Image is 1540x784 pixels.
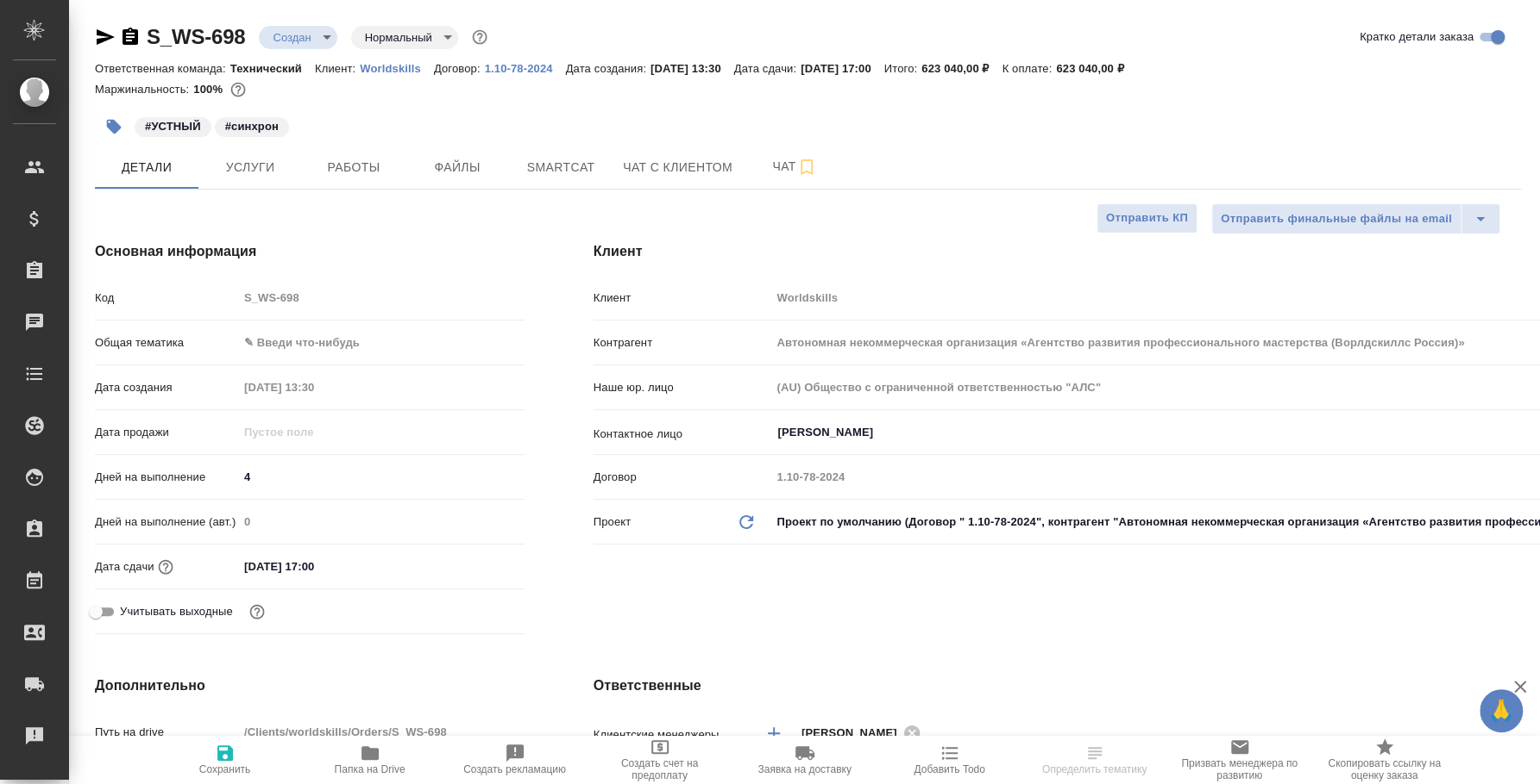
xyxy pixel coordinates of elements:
[796,157,817,177] svg: Подписаться
[95,27,116,47] button: Скопировать ссылку для ЯМессенджера
[120,27,141,47] button: Скопировать ссылку
[519,157,602,178] span: Smartcat
[1480,689,1523,732] button: 🙏
[238,464,525,489] input: ✎ Введи что-нибудь
[199,763,251,775] span: Сохранить
[315,62,360,75] p: Клиент:
[1106,208,1188,228] span: Отправить КП
[1178,757,1302,781] span: Призвать менеджера по развитию
[95,241,525,262] h4: Основная информация
[259,26,336,49] div: Создан
[1002,62,1056,75] p: К оплате:
[651,62,734,75] p: [DATE] 13:30
[1312,736,1457,784] button: Скопировать ссылку на оценку заказа
[95,724,238,741] p: Путь на drive
[95,675,525,696] h4: Дополнительно
[95,469,238,486] p: Дней на выполнение
[238,328,525,358] div: ✎ Введи что-нибудь
[238,509,525,534] input: Пустое поле
[1097,203,1197,233] button: Отправить КП
[1487,693,1516,729] span: 🙏
[416,157,499,178] span: Файлы
[1056,62,1136,75] p: 623 040,00 ₽
[312,157,395,178] span: Работы
[267,30,316,45] button: Создан
[360,60,434,75] a: Worldskills
[732,736,877,784] button: Заявка на доставку
[914,763,984,775] span: Добавить Todo
[757,763,851,775] span: Заявка на доставку
[753,156,836,177] span: Чат
[145,118,201,135] p: #УСТНЫЙ
[154,556,177,578] button: Если добавить услуги и заполнить их объемом, то дата рассчитается автоматически
[594,469,771,486] p: Договор
[443,736,588,784] button: Создать рекламацию
[105,157,188,178] span: Детали
[594,241,1521,262] h4: Клиент
[335,763,405,775] span: Папка на Drive
[351,26,458,49] div: Создан
[209,157,292,178] span: Услуги
[566,62,651,75] p: Дата создания:
[1323,757,1447,781] span: Скопировать ссылку на оценку заказа
[1042,763,1147,775] span: Определить тематику
[238,719,525,744] input: Пустое поле
[801,722,926,744] div: [PERSON_NAME]
[594,334,771,352] p: Контрагент
[147,25,245,48] a: S_WS-698
[801,62,884,75] p: [DATE] 17:00
[598,757,722,781] span: Создать счет на предоплату
[1022,736,1167,784] button: Определить тематику
[95,62,230,75] p: Ответственная команда:
[594,726,748,744] p: Клиентские менеджеры
[1211,203,1461,234] button: Отправить финальные файлы на email
[95,513,238,531] p: Дней на выполнение (авт.)
[95,108,133,146] button: Добавить тэг
[230,62,315,75] p: Технический
[133,118,213,133] span: УСТНЫЙ
[95,289,238,307] p: Код
[734,62,801,75] p: Дата сдачи:
[485,62,566,75] p: 1.10-78-2024
[238,285,525,310] input: Пустое поле
[623,157,732,178] span: Чат с клиентом
[238,375,389,400] input: Пустое поле
[485,60,566,75] a: 1.10-78-2024
[1167,736,1312,784] button: Призвать менеджера по развитию
[95,424,238,441] p: Дата продажи
[238,420,389,445] input: Пустое поле
[360,30,437,45] button: Нормальный
[1211,203,1500,234] div: split button
[95,334,238,352] p: Общая тематика
[95,83,193,96] p: Маржинальность:
[468,26,491,48] button: Доп статусы указывают на важность/срочность заказа
[594,289,771,307] p: Клиент
[877,736,1022,784] button: Добавить Todo
[227,78,249,101] button: 0.00 RUB;
[95,379,238,396] p: Дата создания
[238,554,389,579] input: ✎ Введи что-нибудь
[463,763,566,775] span: Создать рекламацию
[921,62,1002,75] p: 623 040,00 ₽
[153,736,298,784] button: Сохранить
[594,379,771,396] p: Наше юр. лицо
[225,118,279,135] p: #синхрон
[244,334,504,352] div: ✎ Введи что-нибудь
[1512,731,1515,735] button: Open
[1221,209,1452,229] span: Отправить финальные файлы на email
[594,426,771,443] p: Контактное лицо
[246,600,268,623] button: Выбери, если сб и вс нужно считать рабочими днями для выполнения заказа.
[594,513,632,531] p: Проект
[594,675,1521,696] h4: Ответственные
[434,62,485,75] p: Договор:
[360,62,434,75] p: Worldskills
[213,118,291,133] span: синхрон
[753,712,795,754] button: Добавить менеджера
[588,736,732,784] button: Создать счет на предоплату
[120,603,233,620] span: Учитывать выходные
[298,736,443,784] button: Папка на Drive
[193,83,227,96] p: 100%
[1360,28,1474,46] span: Кратко детали заказа
[95,558,154,576] p: Дата сдачи
[884,62,921,75] p: Итого:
